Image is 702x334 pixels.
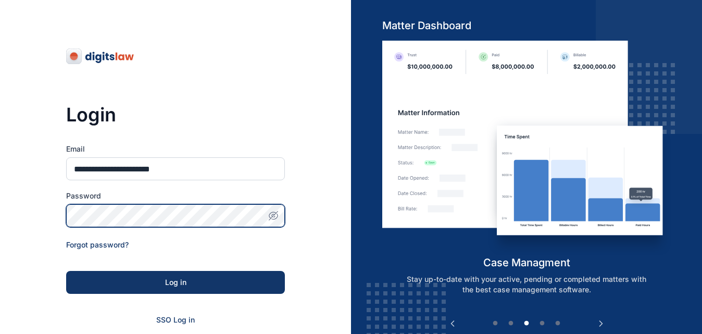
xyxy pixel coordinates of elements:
h5: case managment [382,255,671,270]
label: Password [66,191,285,201]
button: Log in [66,271,285,294]
button: 3 [521,318,532,329]
button: 4 [537,318,547,329]
a: Forgot password? [66,240,129,249]
img: case-management [382,41,671,255]
h5: Matter Dashboard [382,18,671,33]
div: Log in [83,277,268,288]
button: Previous [447,318,458,329]
img: digitslaw-logo [66,48,135,65]
a: SSO Log in [156,315,195,324]
label: Email [66,144,285,154]
p: Stay up-to-date with your active, pending or completed matters with the best case management soft... [393,274,660,295]
button: 5 [553,318,563,329]
button: 2 [506,318,516,329]
h3: Login [66,104,285,125]
button: Next [596,318,606,329]
button: 1 [490,318,500,329]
